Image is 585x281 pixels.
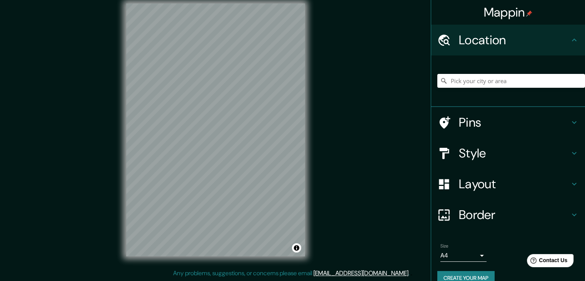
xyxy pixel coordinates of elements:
[313,269,408,277] a: [EMAIL_ADDRESS][DOMAIN_NAME]
[526,10,532,17] img: pin-icon.png
[431,25,585,55] div: Location
[440,249,487,262] div: A4
[431,169,585,199] div: Layout
[459,176,570,192] h4: Layout
[517,251,577,273] iframe: Help widget launcher
[440,243,448,249] label: Size
[173,269,410,278] p: Any problems, suggestions, or concerns please email .
[411,269,412,278] div: .
[126,3,305,256] canvas: Map
[459,32,570,48] h4: Location
[410,269,411,278] div: .
[437,74,585,88] input: Pick your city or area
[431,107,585,138] div: Pins
[484,5,533,20] h4: Mappin
[459,115,570,130] h4: Pins
[431,138,585,169] div: Style
[459,207,570,222] h4: Border
[459,146,570,161] h4: Style
[431,199,585,230] div: Border
[292,243,301,253] button: Toggle attribution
